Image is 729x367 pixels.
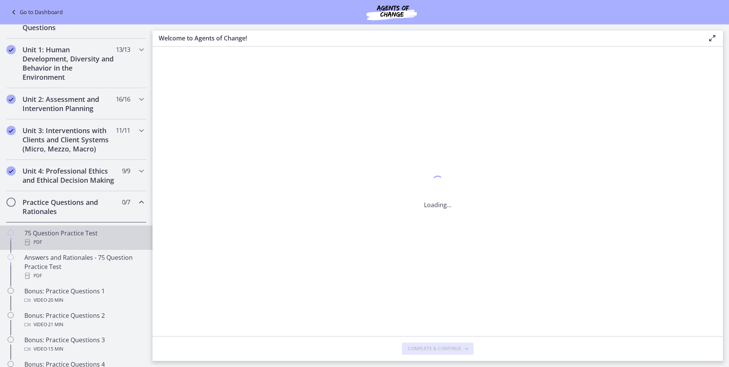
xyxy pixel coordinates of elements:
[159,34,695,43] h3: Welcome to Agents of Change!
[6,166,16,175] i: Completed
[122,198,130,207] span: 0 / 7
[24,238,143,247] div: PDF
[122,166,130,175] span: 9 / 9
[24,335,143,354] div: Bonus: Practice Questions 3
[9,8,63,17] a: Go to Dashboard
[116,126,130,135] span: 11 / 11
[24,287,143,305] div: Bonus: Practice Questions 1
[424,200,451,209] p: Loading...
[116,45,130,54] span: 13 / 13
[47,296,63,305] span: · 20 min
[6,126,16,135] i: Completed
[408,346,461,352] span: Complete & continue
[22,95,116,113] h2: Unit 2: Assessment and Intervention Planning
[24,271,143,280] div: PDF
[24,229,143,247] div: 75 Question Practice Test
[346,3,437,21] img: Agents of Change Social Work Test Prep
[24,344,143,354] div: Video
[47,344,63,354] span: · 15 min
[22,198,116,216] h2: Practice Questions and Rationales
[402,343,474,355] button: Complete & continue
[47,320,63,329] span: · 21 min
[116,95,130,104] span: 16 / 16
[22,45,116,82] h2: Unit 1: Human Development, Diversity and Behavior in the Environment
[24,296,143,305] div: Video
[24,320,143,329] div: Video
[6,95,16,104] i: Completed
[6,45,16,54] i: Completed
[22,166,116,185] h2: Unit 4: Professional Ethics and Ethical Decision Making
[22,126,116,153] h2: Unit 3: Interventions with Clients and Client Systems (Micro, Mezzo, Macro)
[24,311,143,329] div: Bonus: Practice Questions 2
[24,253,143,280] div: Answers and Rationales - 75 Question Practice Test
[424,174,451,191] div: 1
